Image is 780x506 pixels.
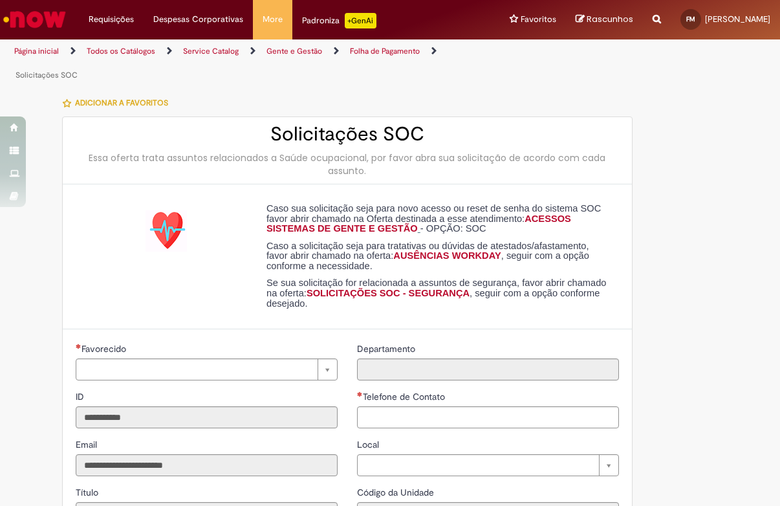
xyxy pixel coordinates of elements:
a: SOLICITAÇÕES SOC - SEGURANÇA [307,288,470,298]
span: More [263,13,283,26]
input: Telefone de Contato [357,406,619,428]
span: Somente leitura - Departamento [357,343,418,355]
a: Solicitações SOC [16,70,78,80]
span: FM [686,15,695,23]
span: Necessários [357,391,363,397]
span: Local [357,439,382,450]
input: Email [76,454,338,476]
span: Somente leitura - ID [76,391,87,402]
img: Solicitações SOC [146,210,187,252]
p: Se sua solicitação for relacionada a assuntos de segurança, favor abrir chamado na oferta: , segu... [266,278,609,309]
h2: Solicitações SOC [76,124,619,145]
span: Rascunhos [587,13,633,25]
a: Todos os Catálogos [87,46,155,56]
input: ID [76,406,338,428]
span: [PERSON_NAME] [705,14,770,25]
span: Requisições [89,13,134,26]
a: Rascunhos [576,14,633,26]
a: Limpar campo Local [357,454,619,476]
a: Service Catalog [183,46,239,56]
div: Essa oferta trata assuntos relacionados a Saúde ocupacional, por favor abra sua solicitação de ac... [76,151,619,177]
label: Somente leitura - Departamento [357,342,418,355]
label: Somente leitura - Email [76,438,100,451]
span: Somente leitura - Email [76,439,100,450]
span: Adicionar a Favoritos [75,98,168,108]
span: Despesas Corporativas [153,13,243,26]
p: +GenAi [345,13,376,28]
label: Somente leitura - Título [76,486,101,499]
a: Folha de Pagamento [350,46,420,56]
p: Caso a solicitação seja para tratativas ou dúvidas de atestados/afastamento, favor abrir chamado ... [266,241,609,272]
input: Departamento [357,358,619,380]
label: Somente leitura - ID [76,390,87,403]
span: Somente leitura - Título [76,487,101,498]
p: Caso sua solicitação seja para novo acesso ou reset de senha do sistema SOC favor abrir chamado n... [266,204,609,234]
a: Gente e Gestão [266,46,322,56]
span: Favoritos [521,13,556,26]
img: ServiceNow [1,6,68,32]
div: Padroniza [302,13,376,28]
span: Telefone de Contato [363,391,448,402]
label: Somente leitura - Código da Unidade [357,486,437,499]
span: Somente leitura - Código da Unidade [357,487,437,498]
a: AUSÊNCIAS WORKDAY [393,250,501,261]
a: Limpar campo Favorecido [76,358,338,380]
span: Necessários - Favorecido [81,343,129,355]
button: Adicionar a Favoritos [62,89,175,116]
a: Página inicial [14,46,59,56]
span: Necessários [76,344,81,349]
a: ACESSOS SISTEMAS DE GENTE E GESTÃO [266,214,571,234]
ul: Trilhas de página [10,39,510,87]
